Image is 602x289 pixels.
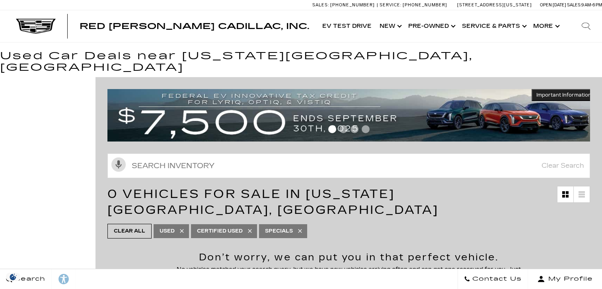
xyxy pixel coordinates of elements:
[377,3,449,7] a: Service: [PHONE_NUMBER]
[458,10,529,42] a: Service & Parts
[265,226,293,236] span: Specials
[107,89,596,142] img: vrp-tax-ending-august-version
[470,273,522,285] span: Contact Us
[403,2,447,8] span: [PHONE_NUMBER]
[362,125,370,133] span: Go to slide 4
[528,269,602,289] button: Open user profile menu
[318,10,376,42] a: EV Test Drive
[173,252,524,262] h2: Don’t worry, we can put you in that perfect vehicle.
[351,125,358,133] span: Go to slide 3
[532,89,596,101] button: Important Information
[339,125,347,133] span: Go to slide 2
[107,187,438,217] span: 0 Vehicles for Sale in [US_STATE][GEOGRAPHIC_DATA], [GEOGRAPHIC_DATA]
[380,2,401,8] span: Service:
[376,10,404,42] a: New
[404,10,458,42] a: Pre-Owned
[111,157,126,172] svg: Click to toggle on voice search
[80,21,309,31] span: Red [PERSON_NAME] Cadillac, Inc.
[458,269,528,289] a: Contact Us
[4,273,22,281] section: Click to Open Cookie Consent Modal
[312,2,329,8] span: Sales:
[330,2,375,8] span: [PHONE_NUMBER]
[581,2,602,8] span: 9 AM-6 PM
[197,226,243,236] span: Certified Used
[160,226,175,236] span: Used
[529,10,562,42] button: More
[12,273,45,285] span: Search
[328,125,336,133] span: Go to slide 1
[536,92,591,98] span: Important Information
[107,153,590,178] input: Search Inventory
[545,273,593,285] span: My Profile
[16,19,56,34] img: Cadillac Dark Logo with Cadillac White Text
[4,273,22,281] img: Opt-Out Icon
[173,266,524,279] p: No vehicles matched your search query, but we have new vehicles arriving often and can get one re...
[540,2,566,8] span: Open [DATE]
[567,2,581,8] span: Sales:
[312,3,377,7] a: Sales: [PHONE_NUMBER]
[457,2,532,8] a: [STREET_ADDRESS][US_STATE]
[80,22,309,30] a: Red [PERSON_NAME] Cadillac, Inc.
[114,226,145,236] span: Clear All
